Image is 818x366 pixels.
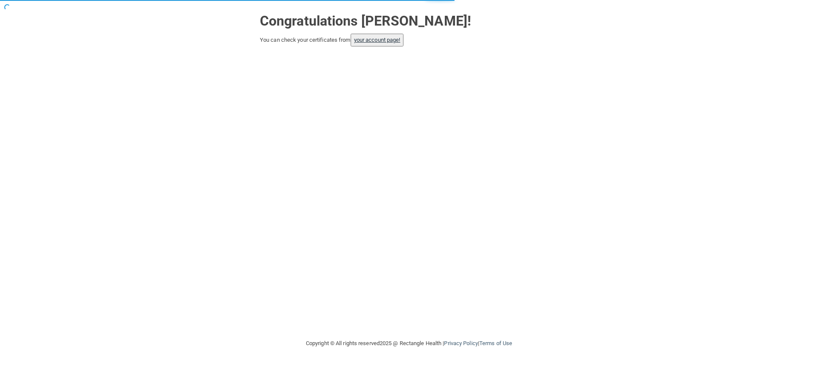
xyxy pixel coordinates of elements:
div: You can check your certificates from [260,34,558,46]
iframe: Drift Widget Chat Controller [671,305,808,340]
a: Terms of Use [479,340,512,346]
div: Copyright © All rights reserved 2025 @ Rectangle Health | | [253,330,565,357]
button: your account page! [351,34,404,46]
a: Privacy Policy [444,340,478,346]
a: your account page! [354,37,400,43]
strong: Congratulations [PERSON_NAME]! [260,13,471,29]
